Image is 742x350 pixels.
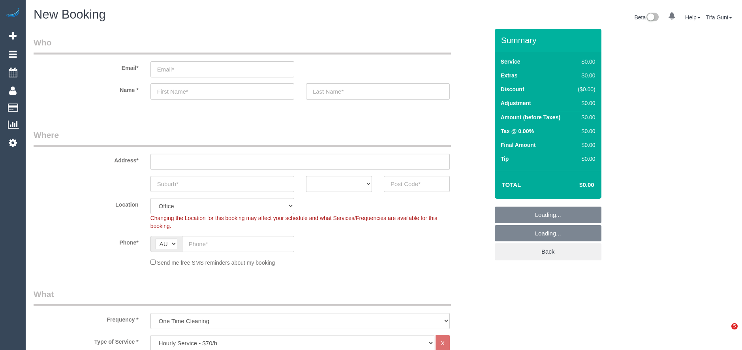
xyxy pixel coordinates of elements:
label: Extras [501,72,518,79]
label: Phone* [28,236,145,247]
legend: What [34,288,451,306]
label: Tax @ 0.00% [501,127,534,135]
label: Location [28,198,145,209]
div: $0.00 [575,99,595,107]
label: Adjustment [501,99,531,107]
div: $0.00 [575,58,595,66]
a: Help [685,14,701,21]
div: $0.00 [575,141,595,149]
a: Back [495,243,601,260]
span: New Booking [34,8,106,21]
input: First Name* [150,83,294,100]
label: Email* [28,61,145,72]
label: Discount [501,85,524,93]
div: $0.00 [575,155,595,163]
input: Post Code* [384,176,450,192]
span: 5 [731,323,738,329]
label: Type of Service * [28,335,145,346]
legend: Who [34,37,451,55]
img: New interface [646,13,659,23]
iframe: Intercom live chat [715,323,734,342]
label: Tip [501,155,509,163]
strong: Total [502,181,521,188]
label: Frequency * [28,313,145,324]
label: Address* [28,154,145,164]
label: Name * [28,83,145,94]
label: Final Amount [501,141,536,149]
a: Beta [634,14,659,21]
img: Automaid Logo [5,8,21,19]
label: Service [501,58,520,66]
div: ($0.00) [575,85,595,93]
legend: Where [34,129,451,147]
label: Amount (before Taxes) [501,113,560,121]
div: $0.00 [575,72,595,79]
input: Suburb* [150,176,294,192]
h4: $0.00 [556,182,594,188]
div: $0.00 [575,113,595,121]
input: Phone* [182,236,294,252]
span: Changing the Location for this booking may affect your schedule and what Services/Frequencies are... [150,215,438,229]
a: Tifa Guni [706,14,732,21]
input: Email* [150,61,294,77]
div: $0.00 [575,127,595,135]
input: Last Name* [306,83,450,100]
h3: Summary [501,36,597,45]
span: Send me free SMS reminders about my booking [157,260,275,266]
